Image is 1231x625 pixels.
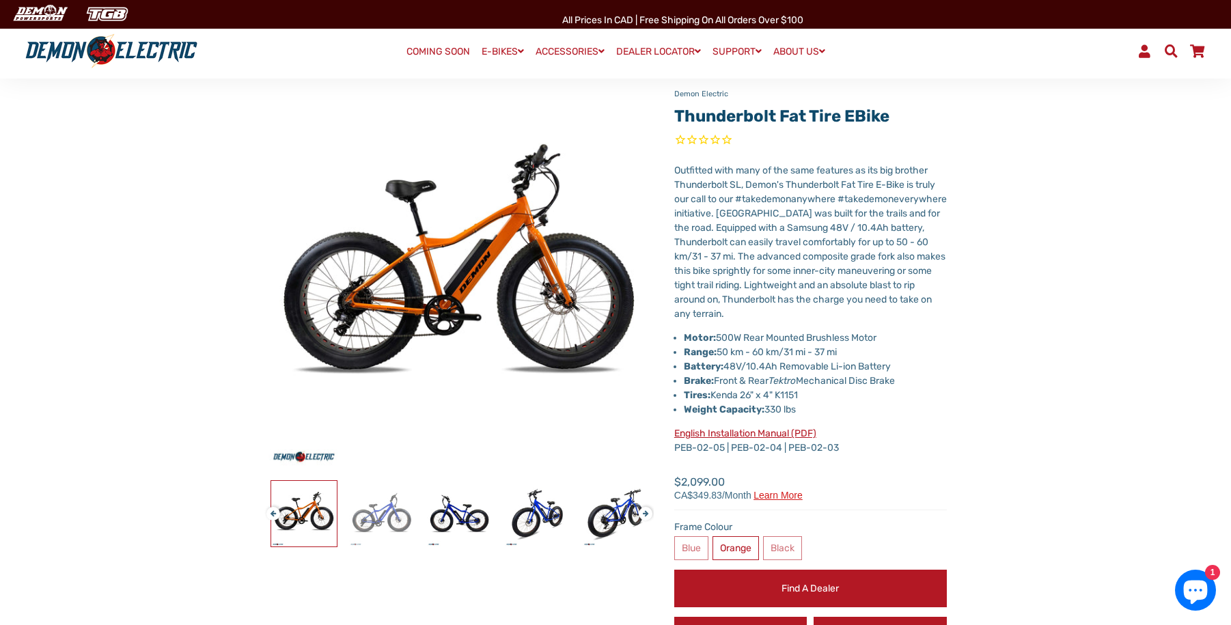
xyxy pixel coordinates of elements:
li: Kenda 26" x 4" K1151 [684,388,947,402]
img: Thunderbolt Fat Tire eBike - Demon Electric [427,481,493,546]
a: E-BIKES [477,42,529,61]
span: Rated 0.0 out of 5 stars 0 reviews [674,133,947,149]
a: SUPPORT [708,42,766,61]
button: Next [639,500,647,516]
label: Black [763,536,802,560]
img: Demon Electric [7,3,72,25]
span: $2,099.00 [674,474,803,500]
strong: Motor: [684,332,716,344]
img: Thunderbolt Fat Tire eBike - Demon Electric [271,481,337,546]
li: 48V/10.4Ah Removable Li-ion Battery [684,359,947,374]
p: Demon Electric [674,89,947,100]
a: COMING SOON [402,42,475,61]
em: Tektro [769,375,796,387]
strong: Tires: [684,389,710,401]
li: 330 lbs [684,402,947,417]
a: Thunderbolt Fat Tire eBike [674,107,889,126]
strong: Range: [684,346,717,358]
label: Frame Colour [674,520,947,534]
a: ABOUT US [769,42,830,61]
label: Blue [674,536,708,560]
strong: Weight Capacity: [684,404,764,415]
img: Thunderbolt Fat Tire eBike - Demon Electric [505,481,570,546]
a: Find a Dealer [674,570,947,607]
label: Orange [713,536,759,560]
a: English Installation Manual (PDF) [674,428,816,439]
strong: Battery: [684,361,723,372]
a: DEALER LOCATOR [611,42,706,61]
button: Previous [266,500,275,516]
li: 50 km - 60 km/31 mi - 37 mi [684,345,947,359]
img: Thunderbolt Fat Tire eBike - Demon Electric [349,481,415,546]
a: ACCESSORIES [531,42,609,61]
inbox-online-store-chat: Shopify online store chat [1171,570,1220,614]
strong: Brake: [684,375,714,387]
span: All Prices in CAD | Free shipping on all orders over $100 [562,14,803,26]
img: Thunderbolt Fat Tire eBike - Demon Electric [583,481,648,546]
li: Front & Rear Mechanical Disc Brake [684,374,947,388]
li: 500W Rear Mounted Brushless Motor [684,331,947,345]
span: Outfitted with many of the same features as its big brother Thunderbolt SL, Demon's Thunderbolt F... [674,165,947,320]
img: Demon Electric logo [20,33,202,69]
p: PEB-02-05 | PEB-02-04 | PEB-02-03 [674,426,947,455]
img: TGB Canada [79,3,135,25]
